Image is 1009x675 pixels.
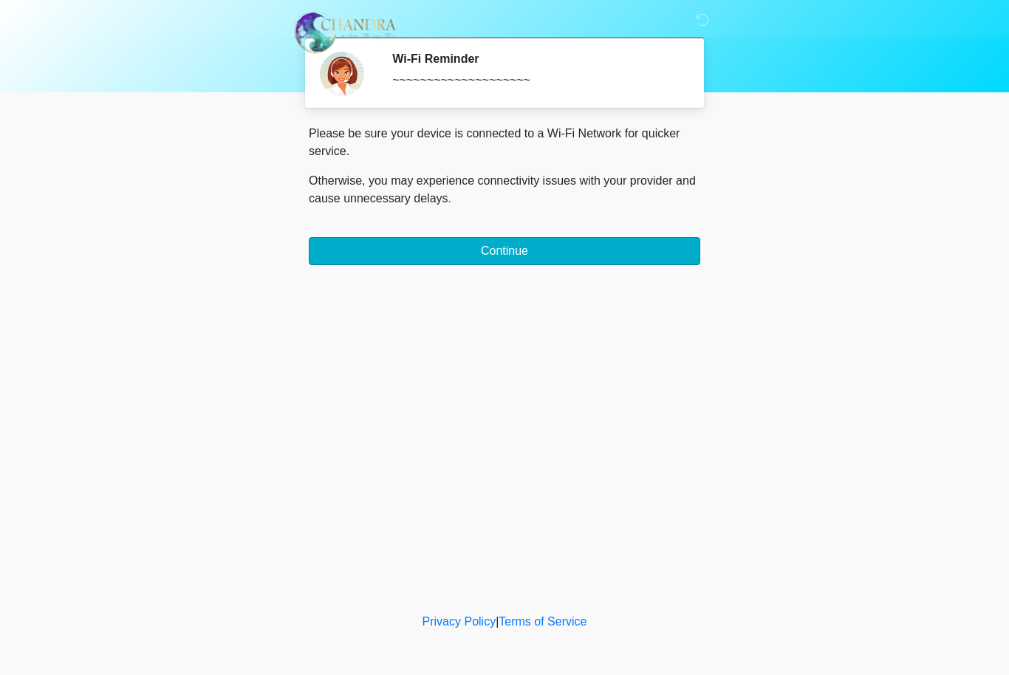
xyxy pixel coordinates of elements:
[423,615,496,628] a: Privacy Policy
[309,125,700,160] p: Please be sure your device is connected to a Wi-Fi Network for quicker service.
[309,237,700,265] button: Continue
[294,11,396,54] img: Chandra Aesthetic Beauty Bar Logo
[499,615,586,628] a: Terms of Service
[309,172,700,208] p: Otherwise, you may experience connectivity issues with your provider and cause unnecessary delays
[448,192,451,205] span: .
[392,72,678,89] div: ~~~~~~~~~~~~~~~~~~~~
[320,52,364,96] img: Agent Avatar
[496,615,499,628] a: |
